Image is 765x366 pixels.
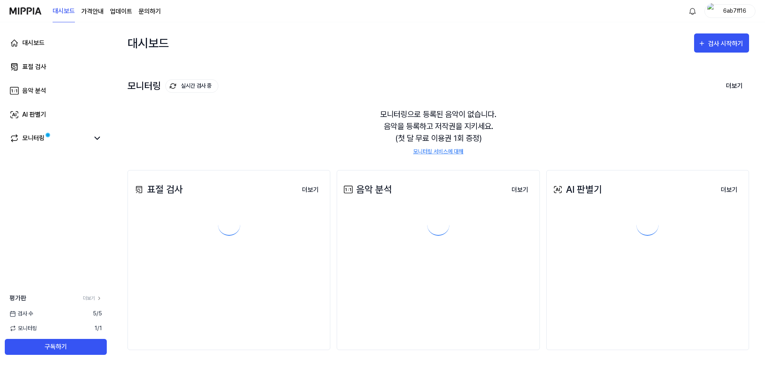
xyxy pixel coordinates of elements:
[296,182,325,198] button: 더보기
[720,78,749,94] button: 더보기
[714,182,744,198] button: 더보기
[704,4,755,18] button: profile6ab7ff16
[110,7,132,16] a: 업데이트
[127,30,169,56] div: 대시보드
[93,309,102,318] span: 5 / 5
[53,0,75,22] a: 대시보드
[81,7,104,16] a: 가격안내
[170,83,176,89] img: monitoring Icon
[22,110,46,119] div: AI 판별기
[10,309,33,318] span: 검사 수
[83,295,102,302] a: 더보기
[707,3,717,19] img: profile
[708,39,745,49] div: 검사 시작하기
[413,147,463,156] a: 모니터링 서비스에 대해
[5,339,107,355] button: 구독하기
[10,133,89,143] a: 모니터링
[688,6,697,16] img: 알림
[342,182,392,197] div: 음악 분석
[5,105,107,124] a: AI 판별기
[10,294,26,303] span: 평가판
[165,79,218,93] button: 실시간 검사 중
[127,79,218,93] div: 모니터링
[551,182,602,197] div: AI 판별기
[10,324,37,333] span: 모니터링
[5,33,107,53] a: 대시보드
[139,7,161,16] a: 문의하기
[133,182,183,197] div: 표절 검사
[22,133,45,143] div: 모니터링
[22,62,46,72] div: 표절 검사
[694,33,749,53] button: 검사 시작하기
[127,99,749,165] div: 모니터링으로 등록된 음악이 없습니다. 음악을 등록하고 저작권을 지키세요. (첫 달 무료 이용권 1회 증정)
[5,81,107,100] a: 음악 분석
[94,324,102,333] span: 1 / 1
[22,38,45,48] div: 대시보드
[5,57,107,76] a: 표절 검사
[719,6,750,15] div: 6ab7ff16
[22,86,46,96] div: 음악 분석
[505,182,535,198] button: 더보기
